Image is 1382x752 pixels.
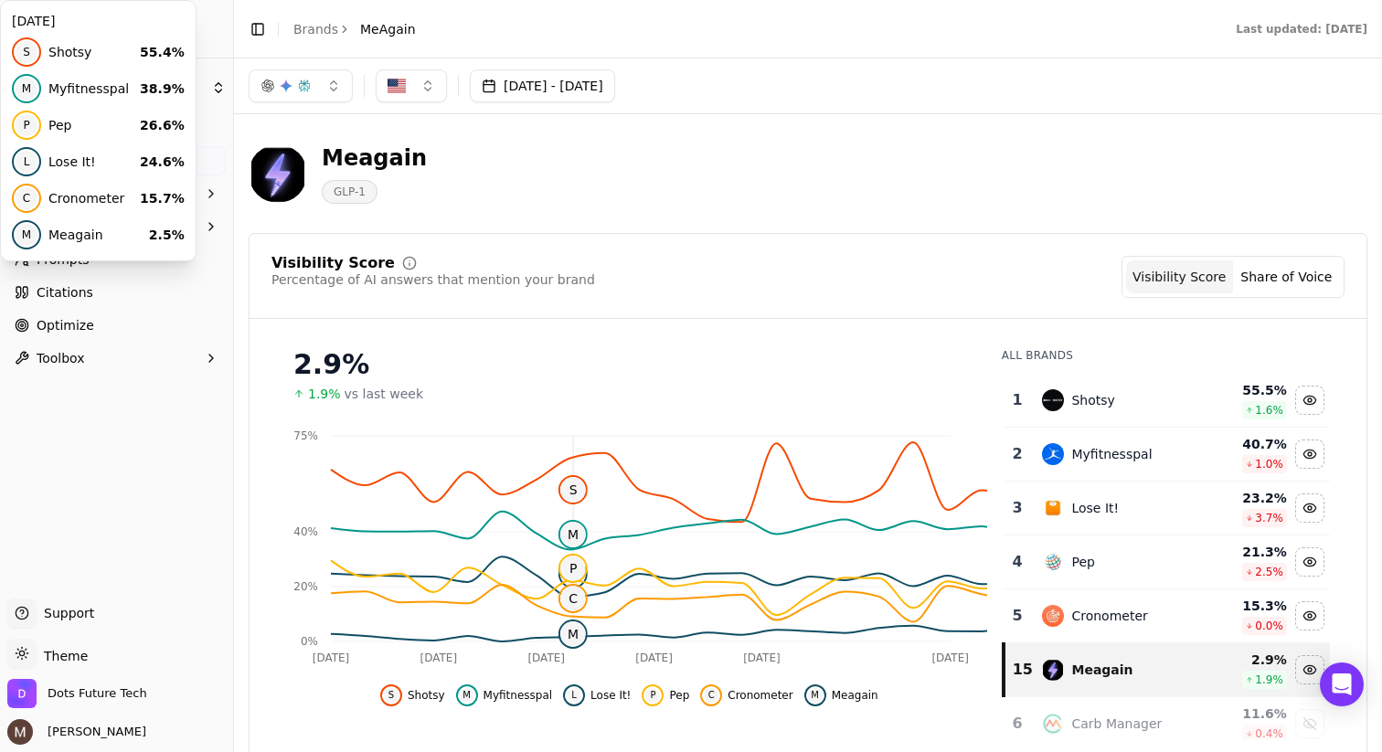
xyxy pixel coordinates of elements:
span: Prompts [37,250,90,269]
div: Visibility Score [271,256,395,270]
div: 23.2 % [1204,489,1287,507]
div: 11.6 % [1204,704,1287,723]
span: M [560,522,586,547]
img: pep [1042,551,1064,573]
span: Optimize [37,316,94,334]
img: carb manager [1042,713,1064,735]
div: 15.3 % [1204,597,1287,615]
div: Pep [1071,553,1094,571]
span: vs last week [345,385,424,403]
div: 2.9 % [293,348,965,381]
span: 0.4 % [1255,726,1283,741]
button: Topics [7,212,226,241]
span: 2.5 % [1255,565,1283,579]
tspan: [DATE] [527,651,565,664]
img: cronometer [1042,605,1064,627]
div: Myfitnesspal [1071,445,1152,463]
img: US [388,77,406,95]
a: Citations [7,278,226,307]
tspan: [DATE] [420,651,458,664]
img: shotsy [1042,389,1064,411]
div: Carb Manager [1071,715,1162,733]
div: Shotsy [1071,391,1114,409]
div: Meagain [1071,661,1132,679]
button: Hide meagain data [1295,655,1324,684]
span: Lose It! [590,688,631,703]
span: [PERSON_NAME] [40,724,146,740]
div: Cronometer [1071,607,1147,625]
span: L [567,688,581,703]
span: NEW [122,187,155,200]
span: C [704,688,718,703]
button: Hide myfitnesspal data [1295,440,1324,469]
span: M [560,621,586,647]
img: lose it! [1042,497,1064,519]
span: Support [37,604,94,622]
tr: 3lose it!Lose It!23.2%3.7%Hide lose it! data [1004,482,1330,535]
tspan: 20% [293,580,318,593]
tr: 2myfitnesspalMyfitnesspal40.7%1.0%Hide myfitnesspal data [1004,428,1330,482]
tspan: 0% [301,635,318,648]
button: Hide lose it! data [563,684,631,706]
div: 2 [1011,443,1025,465]
tr: 6carb managerCarb Manager11.6%0.4%Show carb manager data [1004,697,1330,751]
tspan: 40% [293,525,318,538]
button: Share of Voice [1233,260,1340,293]
div: 5 [1011,605,1025,627]
span: Dots Future Tech [48,685,147,702]
span: Pep [669,688,689,703]
tr: 4pepPep21.3%2.5%Hide pep data [1004,535,1330,589]
img: MeAgain [249,144,307,203]
div: Open Intercom Messenger [1320,662,1364,706]
button: Show carb manager data [1295,709,1324,738]
button: Open user button [7,719,146,745]
button: Hide meagain data [804,684,878,706]
div: Last updated: [DATE] [1236,22,1367,37]
button: Open organization switcher [7,679,147,708]
a: Brands [293,22,338,37]
span: 3.7 % [1255,511,1283,525]
span: 1.9% [308,385,341,403]
span: P [645,688,660,703]
span: P [560,556,586,581]
div: 4 [1011,551,1025,573]
span: Toolbox [37,349,85,367]
span: Competition [37,185,115,203]
span: GLP-1 [322,180,377,204]
button: Toolbox [7,344,226,373]
button: Hide pep data [642,684,689,706]
span: C [560,586,586,611]
div: Meagain [322,143,427,173]
div: 55.5 % [1204,381,1287,399]
span: Home [37,152,75,170]
span: Shotsy [408,688,445,703]
tr: 1shotsyShotsy55.5%1.6%Hide shotsy data [1004,374,1330,428]
button: Hide pep data [1295,547,1324,577]
span: Topics [37,217,76,236]
span: M [808,688,823,703]
img: Dots Future Tech [7,679,37,708]
div: Platform [7,117,226,146]
div: 1 [1011,389,1025,411]
button: Hide myfitnesspal data [456,684,553,706]
span: 1.0 % [1255,457,1283,471]
span: Cronometer [728,688,792,703]
nav: breadcrumb [293,20,416,38]
tspan: 75% [293,429,318,442]
a: Optimize [7,311,226,340]
div: 2.9 % [1204,651,1287,669]
span: Meagain [832,688,878,703]
tr: 15meagainMeagain2.9%1.9%Hide meagain data [1004,643,1330,697]
img: Martyn Strydom [7,719,33,745]
span: MeAgain [360,20,416,38]
button: Hide cronometer data [700,684,792,706]
div: 6 [1011,713,1025,735]
span: Citations [37,283,93,302]
span: Theme [37,649,88,663]
a: Prompts [7,245,226,274]
div: 3 [1011,497,1025,519]
div: 15 [1013,659,1025,681]
button: Hide lose it! data [1295,493,1324,523]
div: Percentage of AI answers that mention your brand [271,270,595,289]
tr: 5cronometerCronometer15.3%0.0%Hide cronometer data [1004,589,1330,643]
